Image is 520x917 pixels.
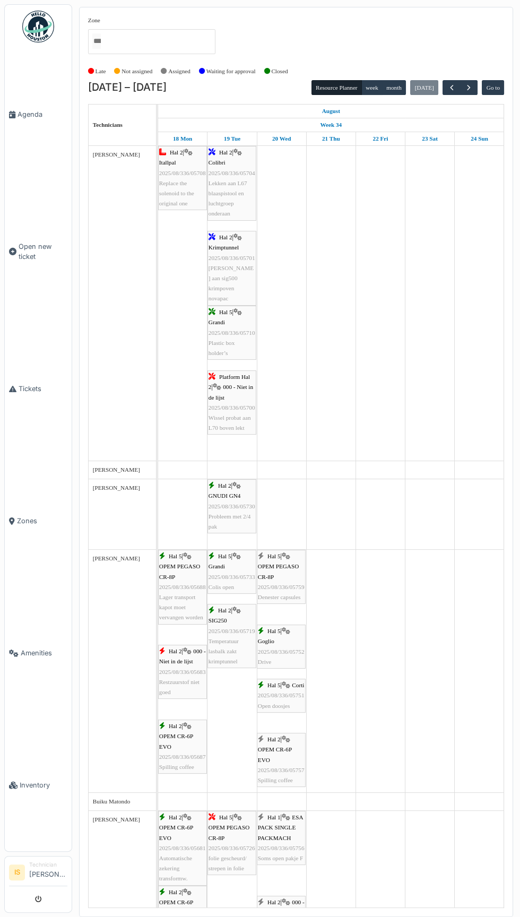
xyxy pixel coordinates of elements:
div: | [159,646,206,697]
span: 2025/08/336/05751 [258,692,305,698]
span: [PERSON_NAME] aan sig500 krimpoven novapac [209,265,254,302]
div: | [258,680,305,711]
div: | [209,372,255,433]
span: Colibri [209,159,226,166]
span: 2025/08/336/05733 [209,574,255,580]
div: | [159,148,206,209]
span: 2025/08/336/05687 [159,754,206,760]
a: August 20, 2025 [270,132,294,145]
span: Hal 2 [169,723,182,729]
span: Amenities [21,648,67,658]
button: Previous week [443,80,460,96]
a: IS Technician[PERSON_NAME] [9,861,67,886]
span: Drive [258,659,271,665]
span: Zones [17,516,67,526]
button: Go to [482,80,504,95]
a: Week 34 [317,118,344,132]
span: Automatische zekering transformw. [159,855,192,881]
span: [PERSON_NAME] [93,466,140,473]
span: Hal 5 [267,628,281,634]
div: | [258,734,305,785]
span: 2025/08/336/05701 [209,255,255,261]
div: | [258,551,305,602]
span: Tickets [19,384,67,394]
button: month [382,80,406,95]
span: Open new ticket [19,241,67,262]
span: Krimptunnel [209,244,239,250]
span: Hal 2 [219,234,232,240]
div: | [159,812,206,884]
a: Tickets [5,323,72,455]
span: 000 - Niet in de lijst [159,648,206,664]
span: Hal 5 [169,553,182,559]
a: Open new ticket [5,180,72,323]
span: Hal 5 [267,682,281,688]
span: Hal 2 [169,889,182,895]
span: Spilling coffee [159,764,194,770]
div: | [209,605,255,667]
span: Hal 5 [267,553,281,559]
span: 2025/08/336/05757 [258,767,305,773]
button: week [361,80,383,95]
span: 2025/08/336/05752 [258,648,305,655]
label: Assigned [168,67,190,76]
span: Hal 5 [219,814,232,820]
a: August 21, 2025 [319,132,343,145]
button: Resource Planner [311,80,362,95]
span: SIG250 [209,617,227,624]
span: 2025/08/336/05756 [258,845,305,851]
label: Zone [88,16,100,25]
span: Soms open pakje F [258,855,303,861]
a: August 19, 2025 [221,132,243,145]
span: Hal 2 [267,736,281,742]
span: 000 - Niet in de lijst [209,384,253,400]
span: 2025/08/336/05730 [209,503,255,509]
span: Buiku Matondo [93,798,131,804]
span: [PERSON_NAME] [93,151,140,158]
span: 2025/08/336/05683 [159,669,206,675]
span: [PERSON_NAME] [93,555,140,561]
label: Late [96,67,106,76]
span: Spilling coffee [258,777,293,783]
a: August 23, 2025 [419,132,440,145]
span: OPEM CR-6P EVO [159,899,193,915]
span: folie gescheurd/ strepen in folie [209,855,247,871]
a: August 18, 2025 [319,105,343,118]
span: 2025/08/336/05700 [209,404,255,411]
span: Hal 1 [267,814,281,820]
span: Hal 2 [218,607,231,613]
span: [PERSON_NAME] [93,485,140,491]
div: | [159,551,206,622]
span: Lager transport kapot moet vervangen worden [159,594,203,620]
span: Colis open [209,584,234,590]
label: Waiting for approval [206,67,256,76]
label: Closed [271,67,288,76]
a: Zones [5,455,72,587]
span: Technicians [93,122,123,128]
span: OPEM CR-6P EVO [159,824,193,841]
span: Goglio [258,638,274,644]
div: | [258,812,305,863]
span: Plastic box holder’s [209,340,235,356]
span: Hal 2 [218,482,231,489]
a: Inventory [5,719,72,851]
span: 2025/08/336/05719 [209,628,255,634]
span: Agenda [18,109,67,119]
span: 2025/08/336/05688 [159,584,206,590]
span: ESA PACK SINGLE PACKMACH [258,814,303,841]
li: [PERSON_NAME] [29,861,67,884]
span: Denester capsules [258,594,300,600]
a: Amenities [5,587,72,719]
span: OPEM CR-6P EVO [258,746,292,763]
span: 000 - Niet in de lijst [258,899,305,915]
li: IS [9,864,25,880]
a: August 24, 2025 [468,132,491,145]
span: Hal 2 [169,648,182,654]
span: OPEM PEGASO CR-8P [209,824,249,841]
span: Grandi [209,563,225,569]
span: Hal 2 [267,899,281,905]
span: 2025/08/336/05708 [159,170,206,176]
h2: [DATE] – [DATE] [88,81,167,94]
span: 2025/08/336/05710 [209,330,255,336]
div: | [209,232,255,304]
